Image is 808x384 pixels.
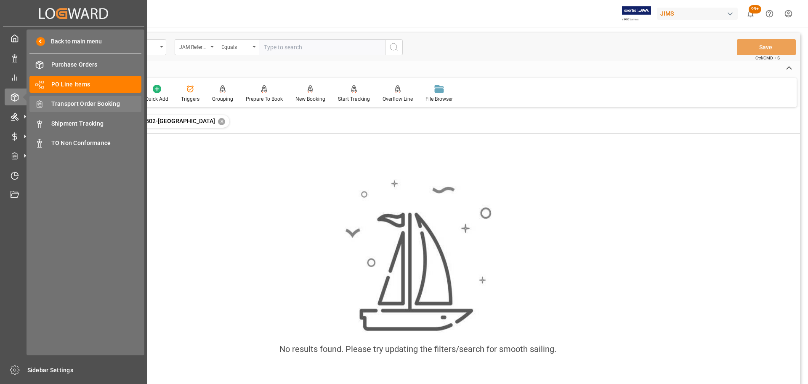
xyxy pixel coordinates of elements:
button: JIMS [657,5,741,21]
button: Save [737,39,796,55]
a: My Reports [5,69,143,86]
a: TO Non Conformance [29,135,141,151]
span: 77-10502-[GEOGRAPHIC_DATA] [130,118,215,124]
span: Shipment Tracking [51,119,142,128]
span: Purchase Orders [51,60,142,69]
div: New Booking [295,95,325,103]
div: ✕ [218,118,225,125]
span: Transport Order Booking [51,99,142,108]
span: TO Non Conformance [51,139,142,148]
div: Equals [221,41,250,51]
div: Prepare To Book [246,95,283,103]
span: PO Line Items [51,80,142,89]
a: Document Management [5,187,143,203]
div: Overflow Line [383,95,413,103]
div: No results found. Please try updating the filters/search for smooth sailing. [279,343,556,355]
a: Shipment Tracking [29,115,141,132]
span: 99+ [749,5,761,13]
div: JAM Reference Number [179,41,208,51]
input: Type to search [259,39,385,55]
span: Ctrl/CMD + S [755,55,780,61]
a: PO Line Items [29,76,141,92]
a: Transport Order Booking [29,96,141,112]
a: Data Management [5,49,143,66]
button: show 100 new notifications [741,4,760,23]
a: Timeslot Management V2 [5,167,143,183]
div: Start Tracking [338,95,370,103]
button: open menu [217,39,259,55]
div: JIMS [657,8,738,20]
span: Back to main menu [45,37,102,46]
button: search button [385,39,403,55]
img: Exertis%20JAM%20-%20Email%20Logo.jpg_1722504956.jpg [622,6,651,21]
div: Grouping [212,95,233,103]
img: smooth_sailing.jpeg [344,179,492,332]
button: open menu [175,39,217,55]
button: Help Center [760,4,779,23]
div: Triggers [181,95,199,103]
a: Purchase Orders [29,56,141,73]
div: File Browser [425,95,453,103]
div: Quick Add [145,95,168,103]
a: My Cockpit [5,30,143,46]
span: Sidebar Settings [27,366,144,375]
